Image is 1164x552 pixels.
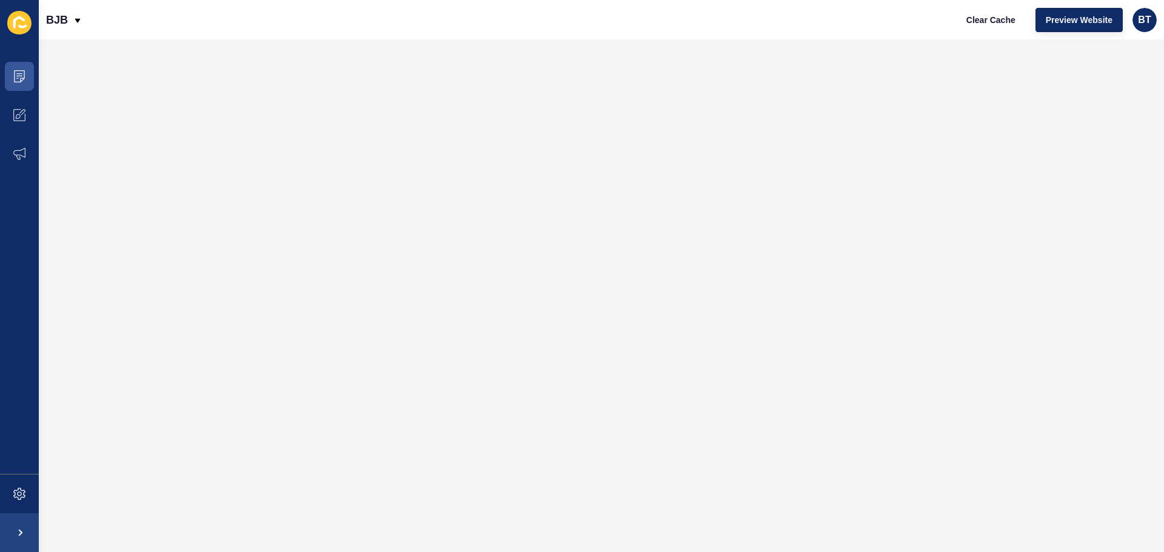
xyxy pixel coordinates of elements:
span: Clear Cache [966,14,1015,26]
span: Preview Website [1046,14,1112,26]
button: Clear Cache [956,8,1026,32]
p: BJB [46,5,68,35]
span: BT [1138,14,1151,26]
button: Preview Website [1035,8,1123,32]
